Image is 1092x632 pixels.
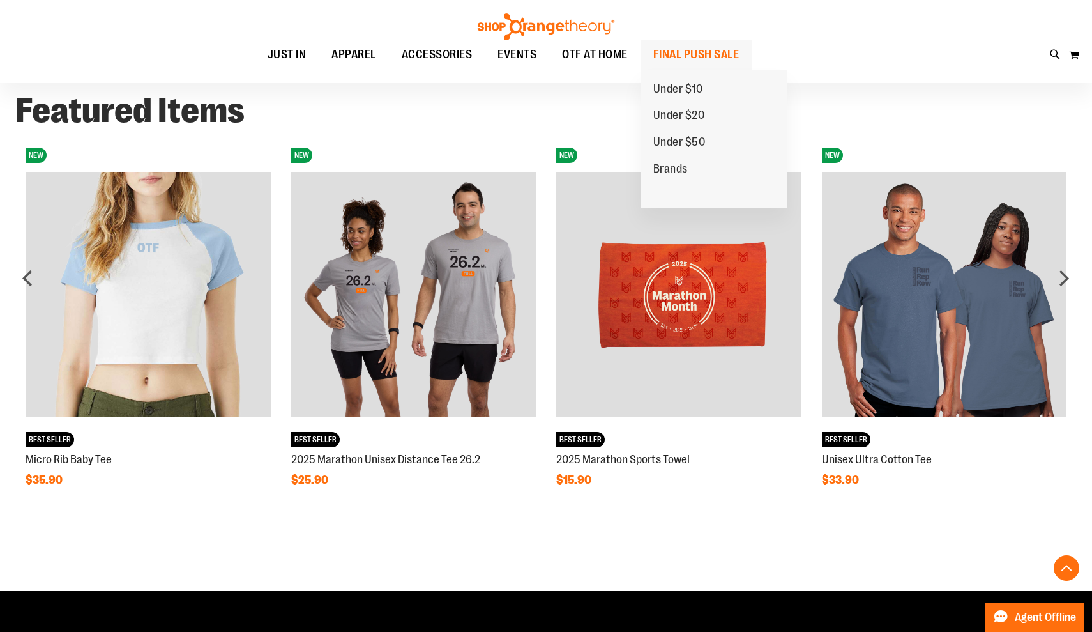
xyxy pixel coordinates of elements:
span: NEW [822,148,843,163]
a: FINAL PUSH SALE [641,40,752,70]
a: 2025 Marathon Unisex Distance Tee 26.2NEWBEST SELLER [291,439,536,449]
img: 2025 Marathon Unisex Distance Tee 26.2 [291,172,536,417]
img: Shop Orangetheory [476,13,616,40]
span: APPAREL [331,40,376,69]
a: 2025 Marathon Unisex Distance Tee 26.2 [291,453,480,466]
a: Unisex Ultra Cotton Tee [822,453,932,466]
a: APPAREL [319,40,389,70]
a: JUST IN [255,40,319,70]
a: Under $50 [641,129,718,156]
span: $33.90 [822,474,861,486]
span: $15.90 [556,474,593,486]
span: NEW [291,148,312,163]
span: Under $50 [653,135,706,151]
a: Brands [641,156,701,183]
img: Micro Rib Baby Tee [26,172,271,417]
button: Back To Top [1054,555,1079,581]
span: BEST SELLER [822,432,870,447]
span: JUST IN [268,40,307,69]
span: OTF AT HOME [562,40,628,69]
div: next [1051,265,1077,291]
img: 2025 Marathon Sports Towel [556,172,801,417]
span: $35.90 [26,474,64,486]
span: FINAL PUSH SALE [653,40,739,69]
span: Under $20 [653,109,705,125]
span: BEST SELLER [556,432,605,447]
a: 2025 Marathon Sports TowelNEWBEST SELLER [556,439,801,449]
a: OTF AT HOME [549,40,641,70]
a: ACCESSORIES [389,40,485,70]
span: NEW [26,148,47,163]
div: prev [15,265,41,291]
span: ACCESSORIES [402,40,473,69]
ul: FINAL PUSH SALE [641,70,787,208]
span: NEW [556,148,577,163]
a: 2025 Marathon Sports Towel [556,453,690,466]
img: Unisex Ultra Cotton Tee [822,172,1067,417]
strong: Featured Items [15,91,245,130]
a: Under $20 [641,102,718,129]
a: Micro Rib Baby TeeNEWBEST SELLER [26,439,271,449]
a: Micro Rib Baby Tee [26,453,112,466]
span: $25.90 [291,474,330,486]
span: BEST SELLER [26,432,74,447]
button: Agent Offline [985,603,1084,632]
span: EVENTS [497,40,536,69]
a: Unisex Ultra Cotton TeeNEWBEST SELLER [822,439,1067,449]
span: Under $10 [653,82,703,98]
a: EVENTS [485,40,549,70]
span: Agent Offline [1015,612,1076,624]
span: Brands [653,162,688,178]
span: BEST SELLER [291,432,340,447]
a: Under $10 [641,76,716,103]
